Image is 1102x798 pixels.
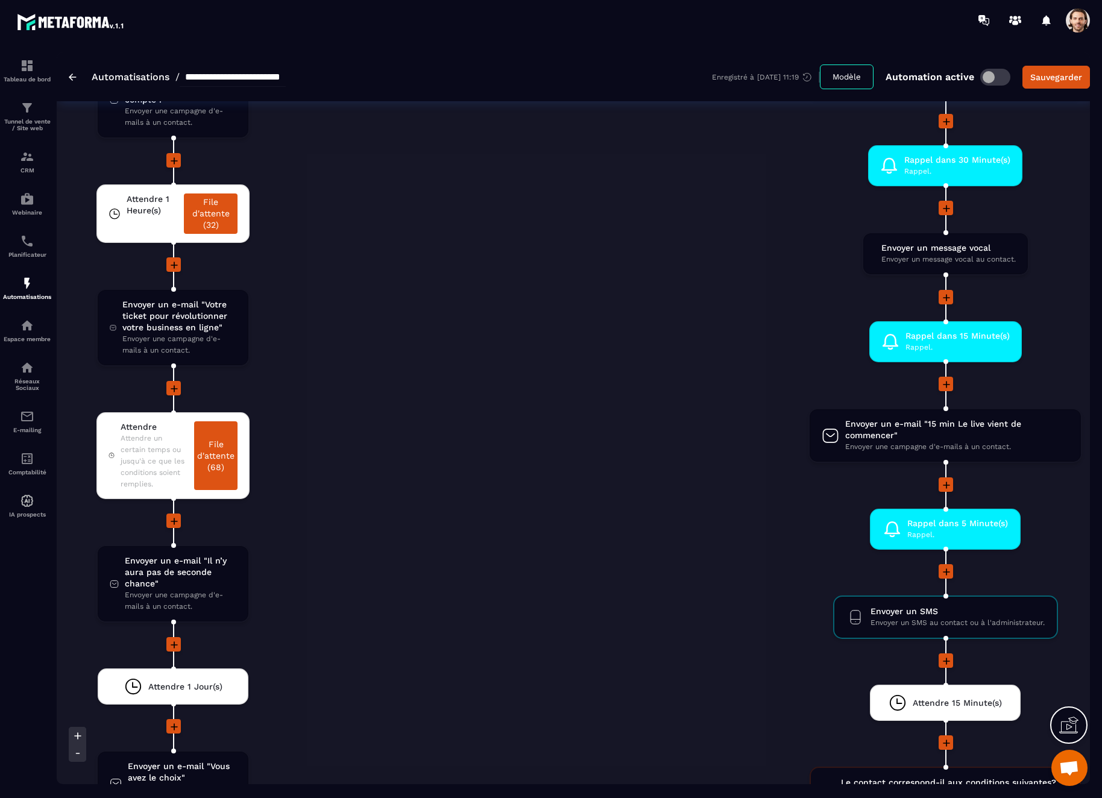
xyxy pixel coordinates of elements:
p: Planificateur [3,251,51,258]
img: logo [17,11,125,33]
img: automations [20,192,34,206]
span: Attendre [121,421,188,433]
span: Attendre 1 Heure(s) [127,193,178,216]
img: formation [20,149,34,164]
button: Sauvegarder [1022,66,1090,89]
span: Envoyer un message vocal au contact. [881,254,1016,265]
img: automations [20,318,34,333]
p: E-mailing [3,427,51,433]
img: automations [20,494,34,508]
a: emailemailE-mailing [3,400,51,442]
a: File d'attente (32) [184,193,238,234]
p: Réseaux Sociaux [3,378,51,391]
span: Attendre 1 Jour(s) [148,681,222,693]
span: Rappel dans 30 Minute(s) [904,154,1010,166]
a: schedulerschedulerPlanificateur [3,225,51,267]
span: Envoyer une campagne d'e-mails à un contact. [125,589,236,612]
a: accountantaccountantComptabilité [3,442,51,485]
span: Envoyer un e-mail "Il n’y aura pas de seconde chance" [125,555,236,589]
img: social-network [20,360,34,375]
a: formationformationTableau de bord [3,49,51,92]
img: formation [20,58,34,73]
span: Envoyer un SMS au contact ou à l'administrateur. [871,617,1045,629]
img: formation [20,101,34,115]
button: Modèle [820,64,874,89]
span: Envoyer un e-mail "Vous avez le choix" [128,761,236,784]
a: Open chat [1051,750,1088,786]
span: Envoyer une campagne d'e-mails à un contact. [125,105,236,128]
div: Enregistré à [712,72,820,83]
img: arrow [69,74,77,81]
img: email [20,409,34,424]
p: Tunnel de vente / Site web [3,118,51,131]
p: Webinaire [3,209,51,216]
span: Rappel. [907,529,1008,541]
a: automationsautomationsAutomatisations [3,267,51,309]
a: formationformationCRM [3,140,51,183]
span: Rappel dans 15 Minute(s) [905,330,1010,342]
p: [DATE] 11:19 [757,73,799,81]
a: Automatisations [92,71,169,83]
span: Attendre 15 Minute(s) [913,697,1002,709]
span: Rappel dans 5 Minute(s) [907,518,1008,529]
div: Sauvegarder [1030,71,1082,83]
a: automationsautomationsEspace membre [3,309,51,351]
span: Attendre un certain temps ou jusqu'à ce que les conditions soient remplies. [121,433,188,490]
span: Envoyer une campagne d'e-mails à un contact. [845,441,1069,453]
span: Envoyer un e-mail "15 min Le live vient de commencer" [845,418,1069,441]
a: formationformationTunnel de vente / Site web [3,92,51,140]
img: automations [20,276,34,291]
span: Envoyer un SMS [871,606,1045,617]
p: Comptabilité [3,469,51,476]
p: Tableau de bord [3,76,51,83]
p: Espace membre [3,336,51,342]
span: Envoyer une campagne d'e-mails à un contact. [122,333,236,356]
span: Rappel. [904,166,1010,177]
span: Rappel. [905,342,1010,353]
p: Automatisations [3,294,51,300]
p: Automation active [886,71,974,83]
span: Envoyer un message vocal [881,242,1016,254]
p: CRM [3,167,51,174]
p: IA prospects [3,511,51,518]
img: scheduler [20,234,34,248]
span: / [175,71,180,83]
a: File d'attente (68) [194,421,238,490]
a: automationsautomationsWebinaire [3,183,51,225]
span: Le contact correspond-il aux conditions suivantes? [841,777,1068,788]
span: Envoyer un e-mail "Votre ticket pour révolutionner votre business en ligne" [122,299,236,333]
a: social-networksocial-networkRéseaux Sociaux [3,351,51,400]
img: accountant [20,451,34,466]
